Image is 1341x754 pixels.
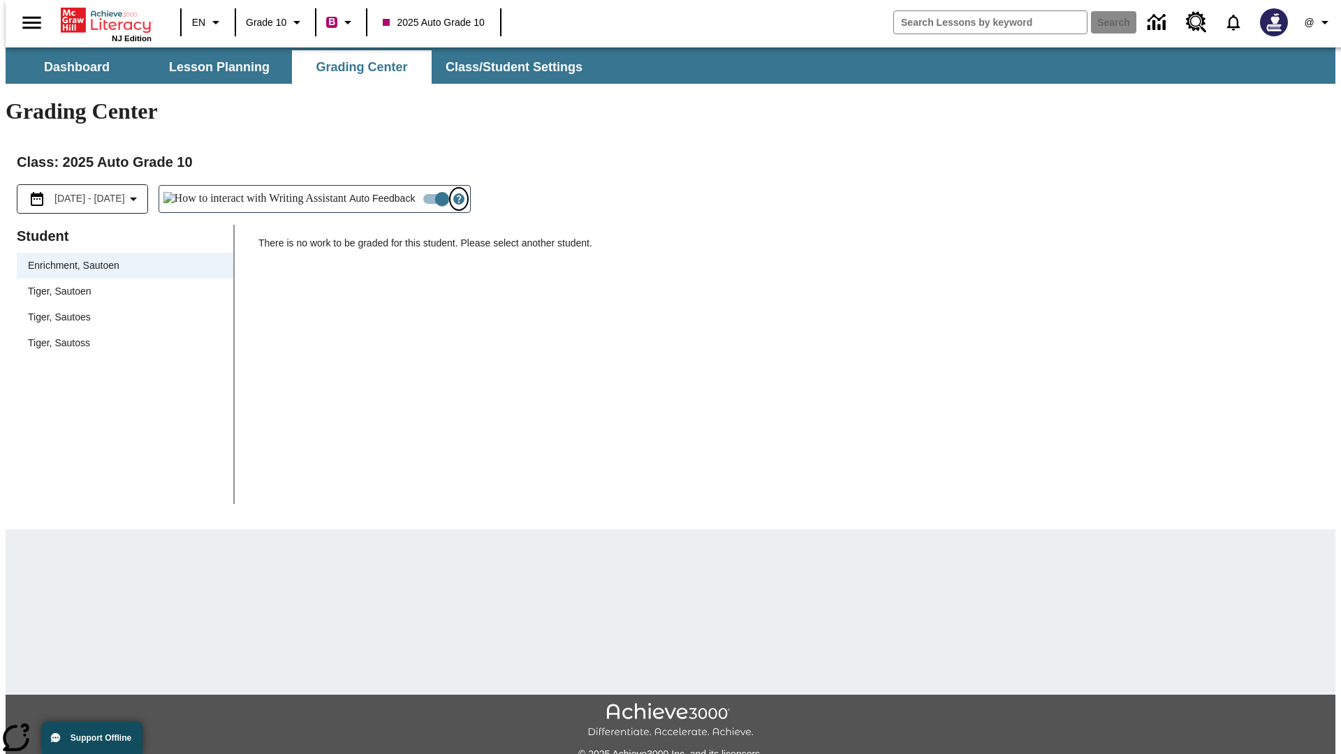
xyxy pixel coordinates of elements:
[434,50,594,84] button: Class/Student Settings
[894,11,1087,34] input: search field
[240,10,311,35] button: Grade: Grade 10, Select a grade
[42,722,142,754] button: Support Offline
[1215,4,1252,40] a: Notifications
[246,15,286,30] span: Grade 10
[125,191,142,207] svg: Collapse Date Range Filter
[328,13,335,31] span: B
[17,304,233,330] div: Tiger, Sautoes
[54,191,125,206] span: [DATE] - [DATE]
[6,50,595,84] div: SubNavbar
[71,733,131,743] span: Support Offline
[17,279,233,304] div: Tiger, Sautoen
[6,98,1335,124] h1: Grading Center
[1252,4,1296,40] button: Select a new avatar
[28,336,222,350] span: Tiger, Sautoss
[17,253,233,279] div: Enrichment, Sautoen
[23,191,142,207] button: Select the date range menu item
[11,2,52,43] button: Open side menu
[292,50,432,84] button: Grading Center
[1304,15,1314,30] span: @
[7,50,147,84] button: Dashboard
[587,703,754,739] img: Achieve3000 Differentiate Accelerate Achieve
[321,10,362,35] button: Boost Class color is violet red. Change class color
[349,191,415,206] span: Auto Feedback
[61,5,152,43] div: Home
[112,34,152,43] span: NJ Edition
[17,151,1324,173] h2: Class : 2025 Auto Grade 10
[28,284,222,299] span: Tiger, Sautoen
[186,10,230,35] button: Language: EN, Select a language
[1296,10,1341,35] button: Profile/Settings
[192,15,205,30] span: EN
[1178,3,1215,41] a: Resource Center, Will open in new tab
[17,225,233,247] p: Student
[1260,8,1288,36] img: Avatar
[61,6,152,34] a: Home
[1139,3,1178,42] a: Data Center
[149,50,289,84] button: Lesson Planning
[6,47,1335,84] div: SubNavbar
[17,330,233,356] div: Tiger, Sautoss
[258,236,1324,261] p: There is no work to be graded for this student. Please select another student.
[28,258,222,273] span: Enrichment, Sautoen
[163,192,347,206] img: How to interact with Writing Assistant
[383,15,484,30] span: 2025 Auto Grade 10
[448,186,470,212] button: Open Help for Writing Assistant
[28,310,222,325] span: Tiger, Sautoes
